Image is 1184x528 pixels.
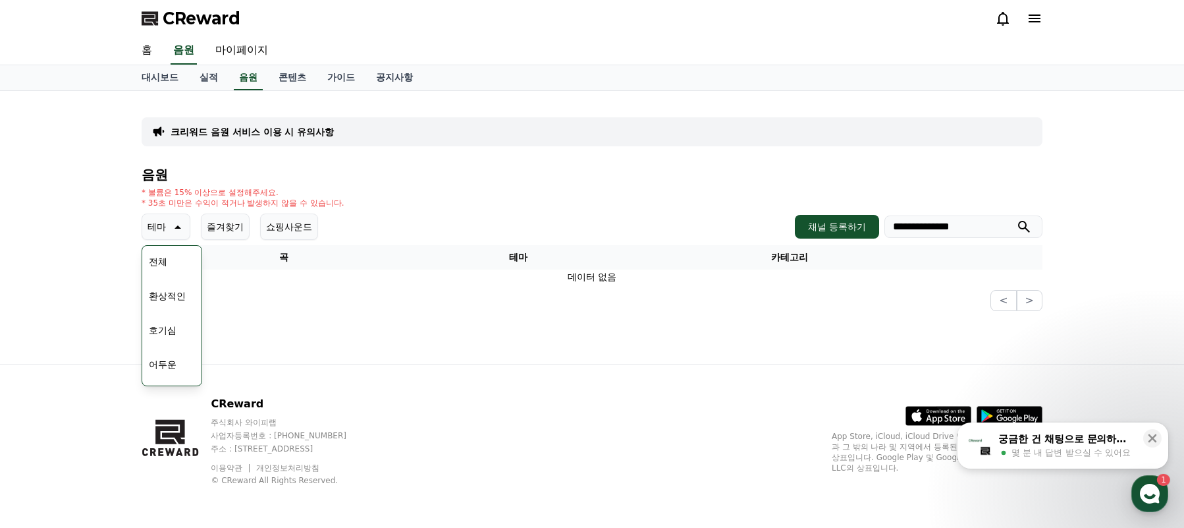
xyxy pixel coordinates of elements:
[142,245,425,270] th: 곡
[142,270,1042,285] td: 데이터 없음
[211,430,371,441] p: 사업자등록번호 : [PHONE_NUMBER]
[189,65,229,90] a: 실적
[1017,290,1042,311] button: >
[148,218,166,236] p: 테마
[365,65,423,90] a: 공지사항
[144,350,182,379] button: 어두운
[211,463,252,473] a: 이용약관
[131,65,189,90] a: 대시보드
[142,187,344,198] p: * 볼륨은 15% 이상으로 설정해주세요.
[142,214,190,240] button: 테마
[163,8,240,29] span: CReward
[87,418,170,451] a: 1대화
[256,463,319,473] a: 개인정보처리방침
[171,125,334,138] a: 크리워드 음원 서비스 이용 시 유의사항
[41,438,49,448] span: 홈
[234,65,263,90] a: 음원
[832,431,1042,473] p: App Store, iCloud, iCloud Drive 및 iTunes Store는 미국과 그 밖의 나라 및 지역에서 등록된 Apple Inc.의 서비스 상표입니다. Goo...
[142,8,240,29] a: CReward
[260,214,318,240] button: 쇼핑사운드
[205,37,279,65] a: 마이페이지
[142,167,1042,182] h4: 음원
[211,396,371,412] p: CReward
[142,198,344,208] p: * 35초 미만은 수익이 적거나 발생하지 않을 수 있습니다.
[317,65,365,90] a: 가이드
[425,245,610,270] th: 테마
[4,418,87,451] a: 홈
[211,475,371,486] p: © CReward All Rights Reserved.
[121,438,136,449] span: 대화
[211,444,371,454] p: 주소 : [STREET_ADDRESS]
[795,215,879,239] button: 채널 등록하기
[144,247,173,276] button: 전체
[144,316,182,345] button: 호기심
[131,37,163,65] a: 홈
[201,214,250,240] button: 즐겨찾기
[990,290,1016,311] button: <
[134,417,138,428] span: 1
[203,438,219,448] span: 설정
[170,418,253,451] a: 설정
[144,281,191,310] button: 환상적인
[610,245,969,270] th: 카테고리
[211,417,371,428] p: 주식회사 와이피랩
[268,65,317,90] a: 콘텐츠
[171,37,197,65] a: 음원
